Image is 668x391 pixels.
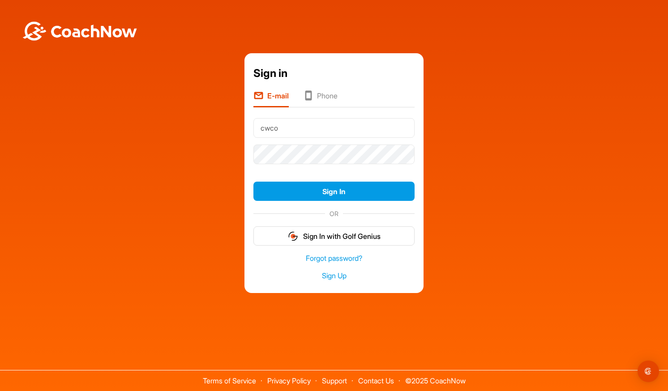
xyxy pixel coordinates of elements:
div: Open Intercom Messenger [638,361,659,382]
a: Privacy Policy [267,376,311,385]
a: Terms of Service [203,376,256,385]
a: Contact Us [358,376,394,385]
img: BwLJSsUCoWCh5upNqxVrqldRgqLPVwmV24tXu5FoVAoFEpwwqQ3VIfuoInZCoVCoTD4vwADAC3ZFMkVEQFDAAAAAElFTkSuQmCC [21,21,138,41]
input: E-mail [253,118,415,138]
a: Support [322,376,347,385]
button: Sign In with Golf Genius [253,226,415,246]
a: Sign Up [253,271,415,281]
img: gg_logo [287,231,299,242]
a: Forgot password? [253,253,415,263]
li: E-mail [253,90,289,107]
div: Sign in [253,65,415,81]
span: © 2025 CoachNow [401,370,470,384]
li: Phone [303,90,338,107]
span: OR [325,209,343,218]
button: Sign In [253,182,415,201]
